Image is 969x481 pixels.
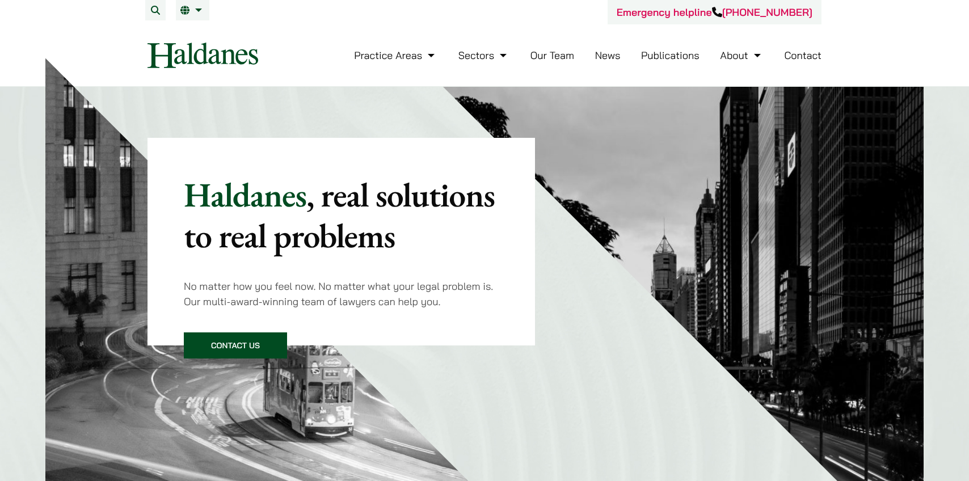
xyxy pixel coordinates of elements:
img: Logo of Haldanes [148,43,258,68]
a: Publications [641,49,700,62]
a: Sectors [458,49,509,62]
p: Haldanes [184,174,499,256]
a: Emergency helpline[PHONE_NUMBER] [617,6,812,19]
a: Contact Us [184,332,287,358]
a: EN [180,6,205,15]
p: No matter how you feel now. No matter what your legal problem is. Our multi-award-winning team of... [184,279,499,309]
a: News [595,49,621,62]
mark: , real solutions to real problems [184,172,495,258]
a: Practice Areas [354,49,437,62]
a: Contact [784,49,821,62]
a: About [720,49,763,62]
a: Our Team [530,49,574,62]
